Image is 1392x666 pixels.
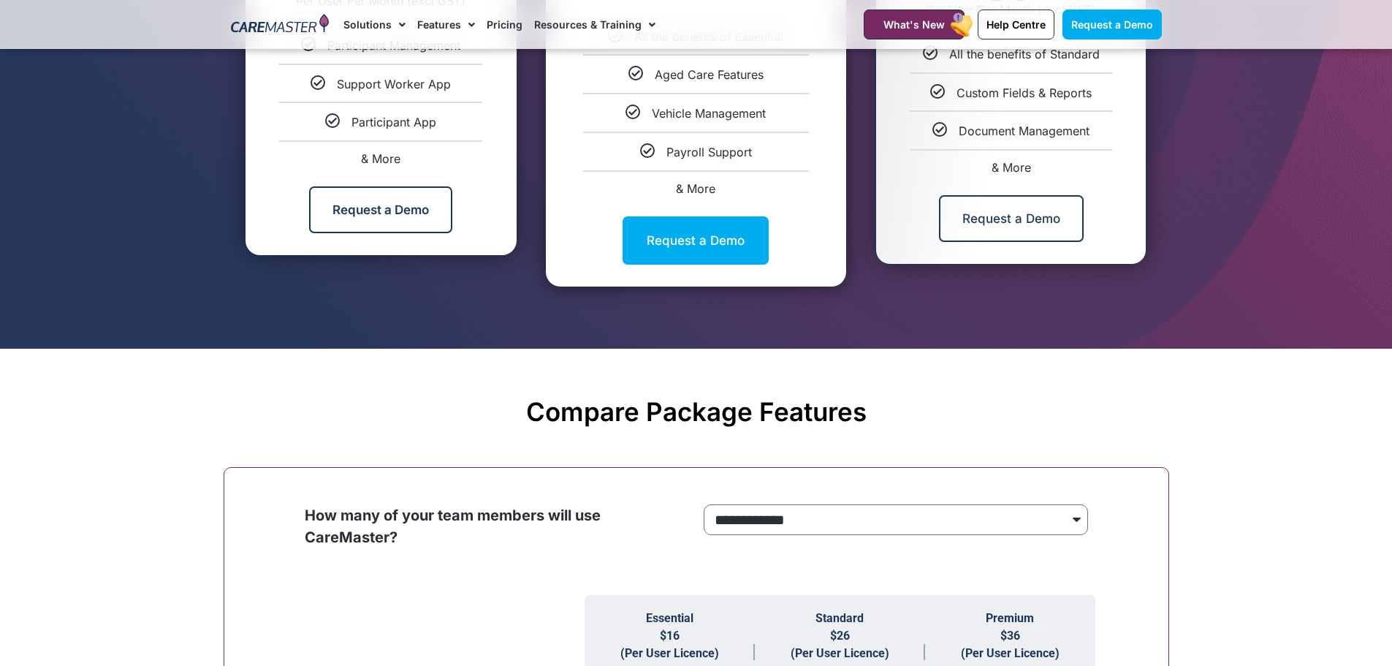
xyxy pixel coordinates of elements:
[1071,18,1153,31] span: Request a Demo
[620,629,719,660] span: $16 (Per User Licence)
[666,145,752,159] span: Payroll Support
[655,67,764,82] span: Aged Care Features
[361,151,400,166] span: & More
[956,86,1092,100] span: Custom Fields & Reports
[949,47,1100,61] span: All the benefits of Standard
[961,629,1060,660] span: $36 (Per User Licence)
[652,106,766,121] span: Vehicle Management
[1062,10,1162,39] a: Request a Demo
[939,195,1084,242] a: Request a Demo
[978,10,1054,39] a: Help Centre
[864,10,965,39] a: What's New
[231,14,330,36] img: CareMaster Logo
[337,77,451,91] span: Support Worker App
[623,216,769,265] a: Request a Demo
[351,115,436,129] span: Participant App
[959,124,1089,138] span: Document Management
[883,18,945,31] span: What's New
[986,18,1046,31] span: Help Centre
[992,160,1031,175] span: & More
[791,629,889,660] span: $26 (Per User Licence)
[231,396,1162,427] h2: Compare Package Features
[676,181,715,196] span: & More
[305,504,689,548] p: How many of your team members will use CareMaster?
[309,186,452,233] a: Request a Demo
